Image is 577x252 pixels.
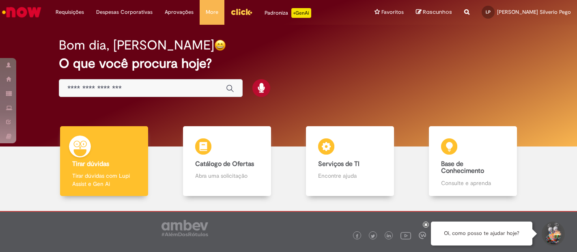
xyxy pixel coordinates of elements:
img: logo_footer_facebook.png [355,234,359,238]
img: ServiceNow [1,4,43,20]
span: LP [486,9,491,15]
img: click_logo_yellow_360x200.png [230,6,252,18]
p: Encontre ajuda [318,172,382,180]
p: Tirar dúvidas com Lupi Assist e Gen Ai [72,172,136,188]
b: Tirar dúvidas [72,160,109,168]
a: Tirar dúvidas Tirar dúvidas com Lupi Assist e Gen Ai [43,126,166,196]
h2: O que você procura hoje? [59,56,518,71]
span: Requisições [56,8,84,16]
span: Favoritos [381,8,404,16]
button: Iniciar Conversa de Suporte [540,222,565,246]
img: logo_footer_youtube.png [400,230,411,241]
span: [PERSON_NAME] Silverio Pego [497,9,571,15]
img: logo_footer_ambev_rotulo_gray.png [161,220,208,236]
img: logo_footer_linkedin.png [387,234,391,239]
img: logo_footer_twitter.png [371,234,375,238]
p: Consulte e aprenda [441,179,505,187]
a: Base de Conhecimento Consulte e aprenda [411,126,534,196]
a: Serviços de TI Encontre ajuda [288,126,411,196]
span: Aprovações [165,8,194,16]
b: Catálogo de Ofertas [195,160,254,168]
h2: Bom dia, [PERSON_NAME] [59,38,214,52]
div: Oi, como posso te ajudar hoje? [431,222,532,246]
span: More [206,8,218,16]
img: logo_footer_workplace.png [419,232,426,239]
span: Despesas Corporativas [96,8,153,16]
span: Rascunhos [423,8,452,16]
div: Padroniza [265,8,311,18]
p: +GenAi [291,8,311,18]
a: Catálogo de Ofertas Abra uma solicitação [166,126,288,196]
b: Serviços de TI [318,160,360,168]
p: Abra uma solicitação [195,172,259,180]
img: happy-face.png [214,39,226,51]
a: Rascunhos [416,9,452,16]
b: Base de Conhecimento [441,160,484,175]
